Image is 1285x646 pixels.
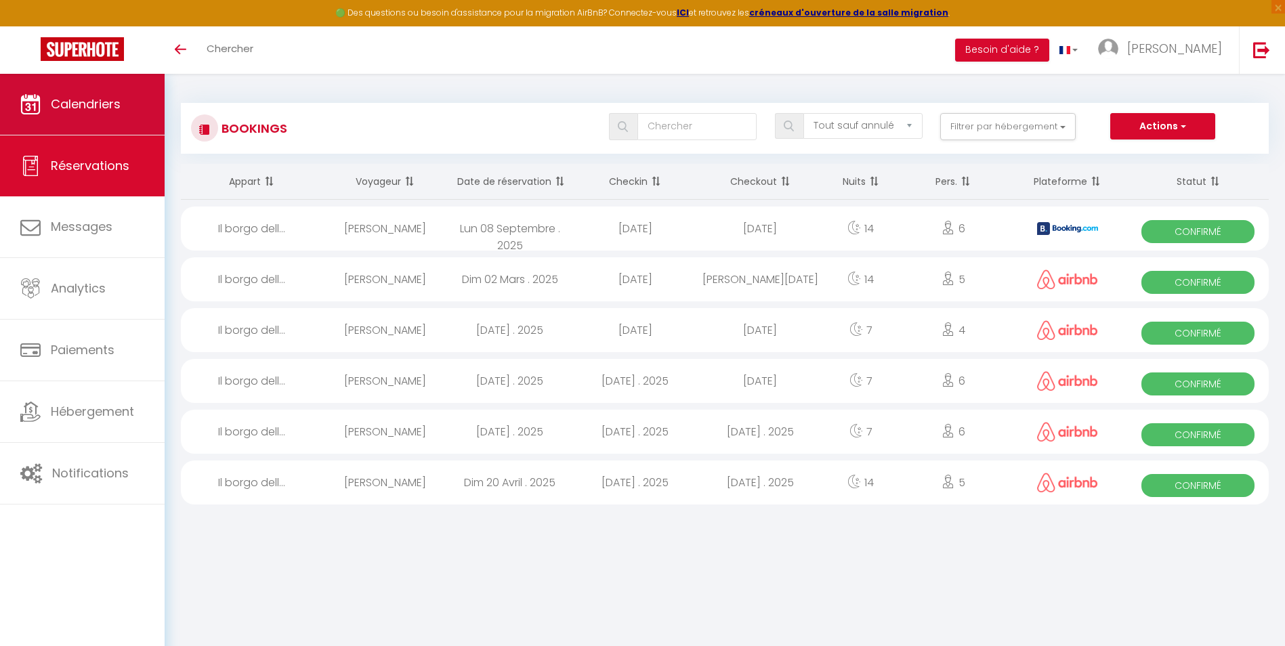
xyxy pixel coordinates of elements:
th: Sort by checkout [698,164,823,200]
a: créneaux d'ouverture de la salle migration [749,7,948,18]
span: Notifications [52,465,129,481]
span: Réservations [51,157,129,174]
a: ICI [677,7,689,18]
button: Actions [1110,113,1215,140]
th: Sort by channel [1008,164,1128,200]
a: ... [PERSON_NAME] [1088,26,1239,74]
th: Sort by people [899,164,1008,200]
span: Calendriers [51,95,121,112]
span: [PERSON_NAME] [1127,40,1222,57]
img: logout [1253,41,1270,58]
button: Filtrer par hébergement [940,113,1076,140]
span: Analytics [51,280,106,297]
h3: Bookings [218,113,287,144]
th: Sort by nights [823,164,899,200]
button: Besoin d'aide ? [955,39,1049,62]
span: Chercher [207,41,253,56]
span: Hébergement [51,403,134,420]
th: Sort by rentals [181,164,322,200]
img: ... [1098,39,1118,59]
input: Chercher [637,113,757,140]
th: Sort by guest [322,164,448,200]
th: Sort by booking date [447,164,572,200]
a: Chercher [196,26,264,74]
button: Ouvrir le widget de chat LiveChat [11,5,51,46]
th: Sort by status [1127,164,1269,200]
img: Super Booking [41,37,124,61]
th: Sort by checkin [572,164,698,200]
span: Paiements [51,341,114,358]
span: Messages [51,218,112,235]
